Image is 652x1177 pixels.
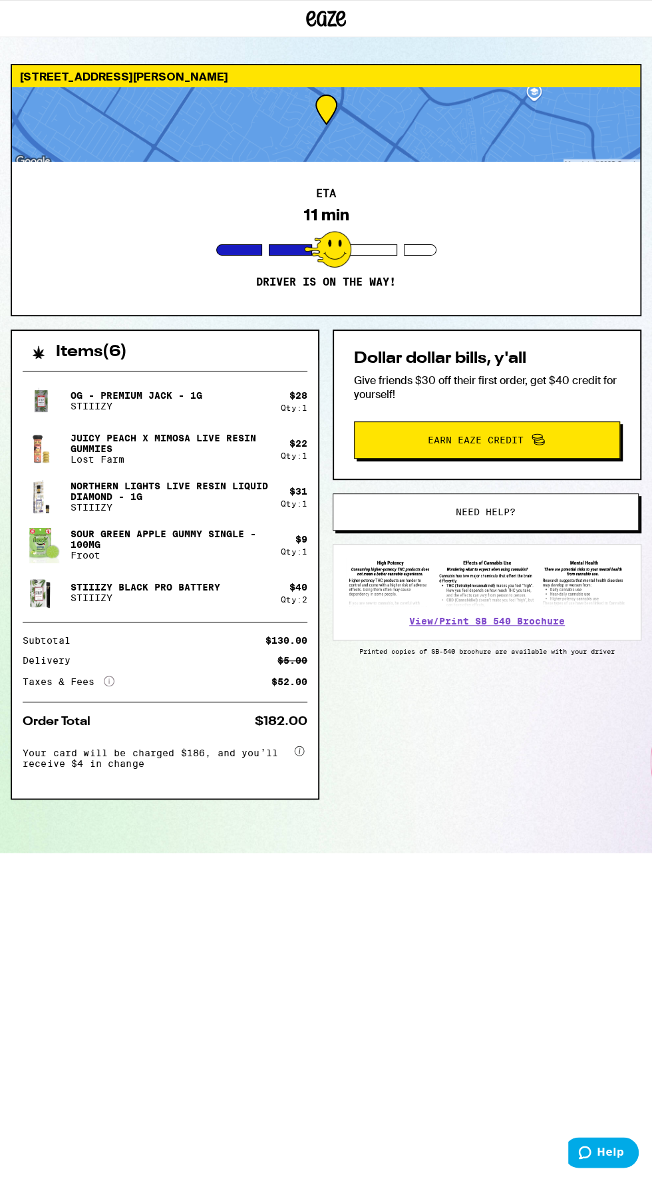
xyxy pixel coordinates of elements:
div: Qty: 1 [281,499,307,508]
div: Qty: 1 [281,547,307,556]
div: $ 9 [295,534,307,545]
img: Froot - Sour Green Apple Gummy Single - 100mg [23,526,60,563]
p: Froot [71,550,270,561]
span: Need help? [456,507,516,517]
button: Earn Eaze Credit [354,421,620,459]
img: STIIIZY - OG - Premium Jack - 1g [23,382,60,419]
p: STIIIZY Black Pro Battery [71,582,220,592]
span: Earn Eaze Credit [428,435,524,445]
a: View/Print SB 540 Brochure [409,616,565,626]
h2: ETA [316,188,336,199]
div: Delivery [23,656,80,665]
p: STIIIZY [71,401,202,411]
img: STIIIZY - Northern Lights Live Resin Liquid Diamond - 1g [23,478,60,515]
div: $ 31 [289,486,307,497]
p: OG - Premium Jack - 1g [71,390,202,401]
iframe: Opens a widget where you can find more information [568,1137,639,1170]
h2: Dollar dollar bills, y'all [354,351,620,367]
div: Qty: 1 [281,451,307,460]
div: $ 28 [289,390,307,401]
p: Northern Lights Live Resin Liquid Diamond - 1g [71,481,270,502]
p: Juicy Peach x Mimosa Live Resin Gummies [71,433,270,454]
div: Subtotal [23,636,80,645]
div: $52.00 [271,677,307,686]
img: STIIIZY - STIIIZY Black Pro Battery [23,574,60,611]
div: $ 22 [289,438,307,449]
div: Qty: 2 [281,595,307,604]
div: $130.00 [265,636,307,645]
p: Driver is on the way! [256,276,396,289]
img: SB 540 Brochure preview [347,558,627,607]
span: Your card will be charged $186, and you’ll receive $4 in change [23,743,291,769]
div: $ 40 [289,582,307,592]
div: Taxes & Fees [23,676,114,688]
p: Give friends $30 off their first order, get $40 credit for yourself! [354,373,620,401]
div: 11 min [303,206,349,224]
div: [STREET_ADDRESS][PERSON_NAME] [12,65,640,87]
h2: Items ( 6 ) [56,344,127,360]
div: Order Total [23,716,100,728]
p: Lost Farm [71,454,270,465]
p: Printed copies of SB-540 brochure are available with your driver [333,647,641,655]
p: Sour Green Apple Gummy Single - 100mg [71,529,270,550]
p: STIIIZY [71,592,220,603]
img: Lost Farm - Juicy Peach x Mimosa Live Resin Gummies [23,430,60,467]
div: $5.00 [277,656,307,665]
p: STIIIZY [71,502,270,513]
div: Qty: 1 [281,403,307,412]
div: $182.00 [255,716,307,728]
button: Need help? [333,493,639,531]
